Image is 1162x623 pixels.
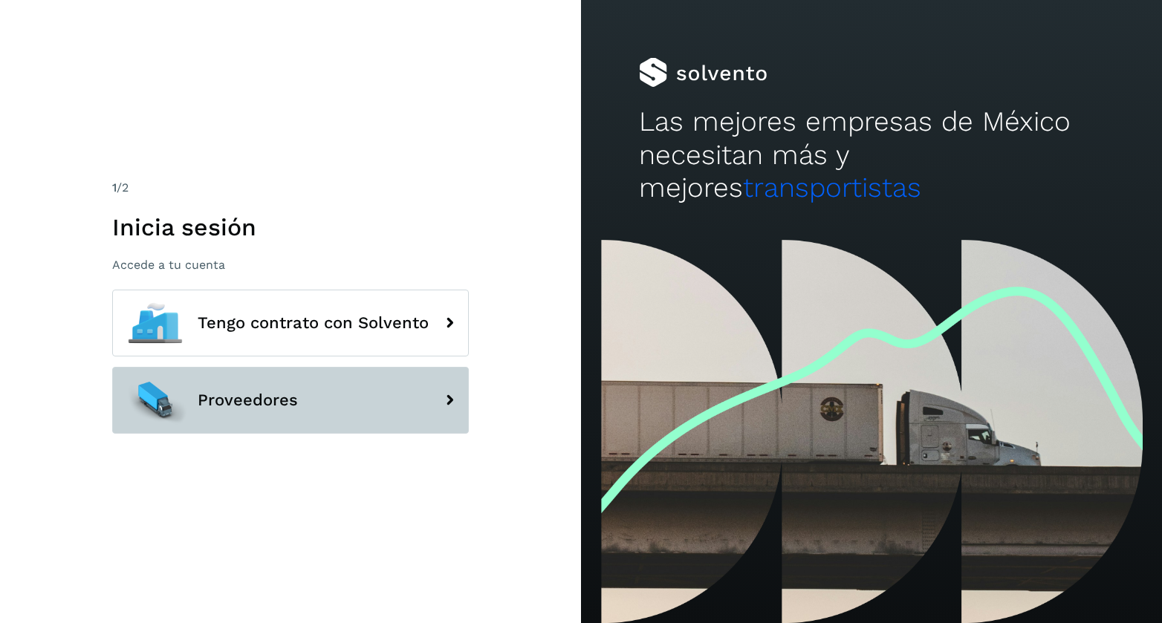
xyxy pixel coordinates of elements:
h1: Inicia sesión [112,213,469,241]
button: Tengo contrato con Solvento [112,290,469,356]
span: Proveedores [198,391,298,409]
span: 1 [112,180,117,195]
span: Tengo contrato con Solvento [198,314,429,332]
p: Accede a tu cuenta [112,258,469,272]
div: /2 [112,179,469,197]
button: Proveedores [112,367,469,434]
span: transportistas [743,172,921,203]
h2: Las mejores empresas de México necesitan más y mejores [639,105,1104,204]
